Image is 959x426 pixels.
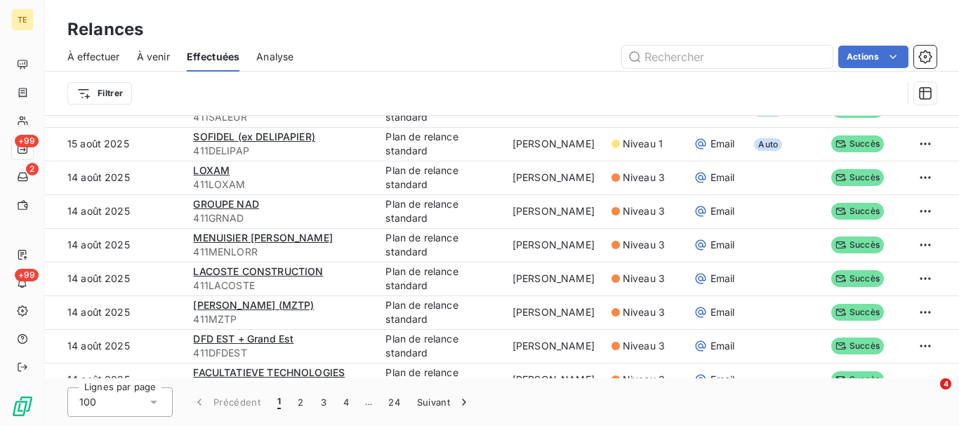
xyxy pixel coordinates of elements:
[193,164,230,176] span: LOXAM
[193,232,332,244] span: MENUISIER [PERSON_NAME]
[335,387,357,417] button: 4
[504,329,603,363] td: [PERSON_NAME]
[831,203,884,220] span: Succès
[504,228,603,262] td: [PERSON_NAME]
[289,387,312,417] button: 2
[623,272,665,286] span: Niveau 3
[357,391,380,413] span: …
[377,363,503,397] td: Plan de relance standard
[67,82,132,105] button: Filtrer
[377,194,503,228] td: Plan de relance standard
[184,387,269,417] button: Précédent
[193,299,314,311] span: [PERSON_NAME] (MZTP)
[45,161,185,194] td: 14 août 2025
[504,295,603,329] td: [PERSON_NAME]
[623,373,665,387] span: Niveau 3
[187,50,240,64] span: Effectuées
[11,395,34,418] img: Logo LeanPay
[377,161,503,194] td: Plan de relance standard
[831,237,884,253] span: Succès
[193,279,369,293] span: 411LACOSTE
[377,262,503,295] td: Plan de relance standard
[45,295,185,329] td: 14 août 2025
[710,373,735,387] span: Email
[15,135,39,147] span: +99
[193,366,345,378] span: FACULTATIEVE TECHNOLOGIES
[193,346,369,360] span: 411DFDEST
[504,262,603,295] td: [PERSON_NAME]
[67,50,120,64] span: À effectuer
[277,395,281,409] span: 1
[11,8,34,31] div: TE
[45,127,185,161] td: 15 août 2025
[940,378,951,390] span: 4
[710,305,735,319] span: Email
[45,228,185,262] td: 14 août 2025
[623,339,665,353] span: Niveau 3
[831,304,884,321] span: Succès
[831,270,884,287] span: Succès
[193,333,293,345] span: DFD EST + Grand Est
[45,194,185,228] td: 14 août 2025
[193,312,369,326] span: 411MZTP
[710,171,735,185] span: Email
[838,46,908,68] button: Actions
[45,329,185,363] td: 14 août 2025
[710,272,735,286] span: Email
[256,50,293,64] span: Analyse
[831,338,884,354] span: Succès
[380,387,409,417] button: 24
[623,238,665,252] span: Niveau 3
[831,169,884,186] span: Succès
[11,166,33,188] a: 2
[193,110,369,124] span: 411SALEUR
[269,387,289,417] button: 1
[623,171,665,185] span: Niveau 3
[504,161,603,194] td: [PERSON_NAME]
[377,329,503,363] td: Plan de relance standard
[15,269,39,281] span: +99
[45,262,185,295] td: 14 août 2025
[623,204,665,218] span: Niveau 3
[831,371,884,388] span: Succès
[911,378,945,412] iframe: Intercom live chat
[623,137,663,151] span: Niveau 1
[710,137,735,151] span: Email
[11,138,33,160] a: +99
[831,135,884,152] span: Succès
[504,194,603,228] td: [PERSON_NAME]
[193,144,369,158] span: 411DELIPAP
[26,163,39,175] span: 2
[622,46,833,68] input: Rechercher
[377,228,503,262] td: Plan de relance standard
[504,363,603,397] td: [PERSON_NAME]
[377,295,503,329] td: Plan de relance standard
[193,198,259,210] span: GROUPE NAD
[193,245,369,259] span: 411MENLORR
[623,305,665,319] span: Niveau 3
[377,127,503,161] td: Plan de relance standard
[710,238,735,252] span: Email
[312,387,335,417] button: 3
[137,50,170,64] span: À venir
[504,127,603,161] td: [PERSON_NAME]
[710,339,735,353] span: Email
[710,204,735,218] span: Email
[45,363,185,397] td: 14 août 2025
[79,395,96,409] span: 100
[193,265,323,277] span: LACOSTE CONSTRUCTION
[193,131,315,142] span: SOFIDEL (ex DELIPAPIER)
[67,17,143,42] h3: Relances
[193,211,369,225] span: 411GRNAD
[409,387,479,417] button: Suivant
[193,178,369,192] span: 411LOXAM
[754,138,782,151] span: Auto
